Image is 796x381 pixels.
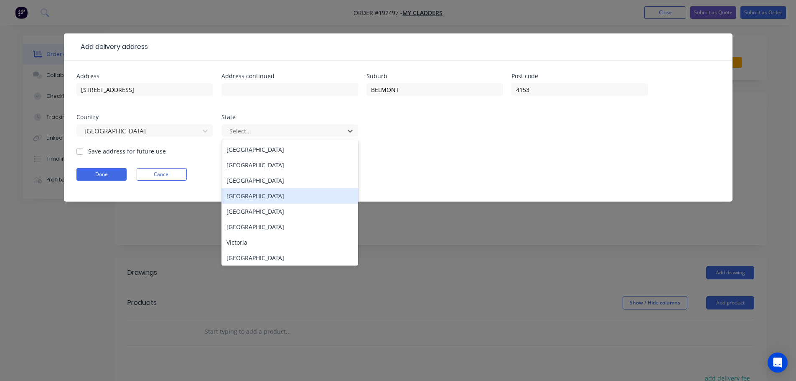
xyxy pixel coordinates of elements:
div: [GEOGRAPHIC_DATA] [221,157,358,173]
div: Victoria [221,235,358,250]
div: State [221,114,358,120]
div: Suburb [366,73,503,79]
div: Address [76,73,213,79]
div: Open Intercom Messenger [768,353,788,373]
div: [GEOGRAPHIC_DATA] [221,142,358,157]
div: Address continued [221,73,358,79]
div: Post code [511,73,648,79]
div: Country [76,114,213,120]
div: [GEOGRAPHIC_DATA] [221,219,358,235]
div: [GEOGRAPHIC_DATA] [221,173,358,188]
button: Done [76,168,127,181]
div: [GEOGRAPHIC_DATA] [221,188,358,204]
div: [GEOGRAPHIC_DATA] [221,204,358,219]
label: Save address for future use [88,147,166,156]
div: [GEOGRAPHIC_DATA] [221,250,358,266]
div: Add delivery address [76,42,148,52]
button: Cancel [137,168,187,181]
